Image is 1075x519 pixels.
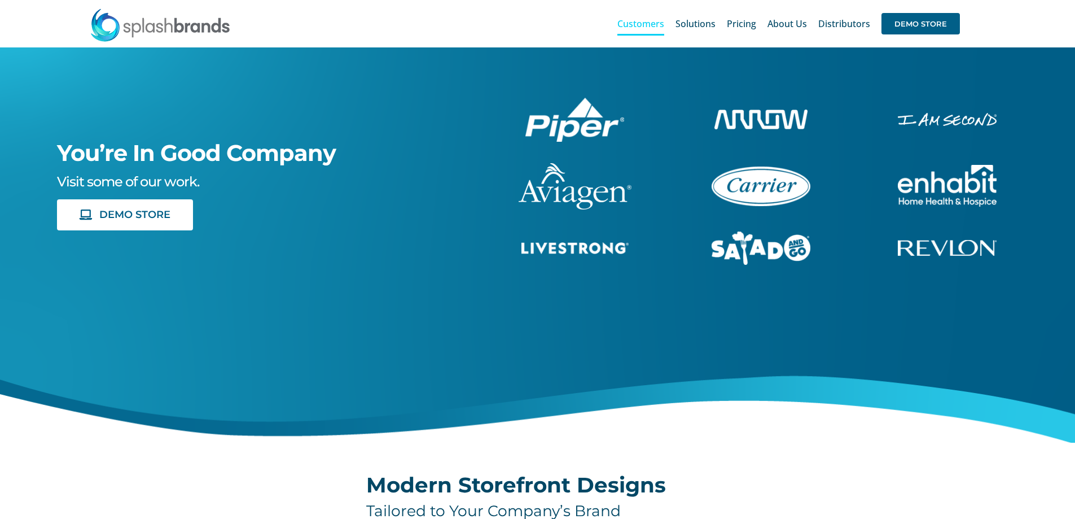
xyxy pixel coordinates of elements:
[898,113,997,126] img: I Am Second Store
[57,199,194,230] a: DEMO STORE
[617,19,664,28] span: Customers
[675,19,716,28] span: Solutions
[521,242,629,254] img: Livestrong Store
[712,232,810,265] img: Salad And Go Store
[881,6,960,42] a: DEMO STORE
[727,6,756,42] a: Pricing
[898,240,997,256] img: Revlon
[714,108,808,120] a: arrow-white
[712,230,810,242] a: sng-1C
[57,173,199,190] span: Visit some of our work.
[525,96,624,108] a: piper-White
[898,238,997,251] a: revlon-flat-white
[521,241,629,253] a: livestrong-5E-website
[617,6,960,42] nav: Main Menu
[898,165,997,207] img: Enhabit Gear Store
[898,111,997,124] a: enhabit-stacked-white
[366,474,708,496] h2: Modern Storefront Designs
[881,13,960,34] span: DEMO STORE
[99,209,170,221] span: DEMO STORE
[519,163,631,210] img: aviagen-1C
[818,6,870,42] a: Distributors
[57,139,336,167] span: You’re In Good Company
[90,8,231,42] img: SplashBrands.com Logo
[818,19,870,28] span: Distributors
[767,19,807,28] span: About Us
[898,163,997,176] a: enhabit-stacked-white
[525,98,624,142] img: Piper Pilot Ship
[714,110,808,129] img: Arrow Store
[712,165,810,177] a: carrier-1B
[727,19,756,28] span: Pricing
[712,167,810,206] img: Carrier Brand Store
[617,6,664,42] a: Customers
